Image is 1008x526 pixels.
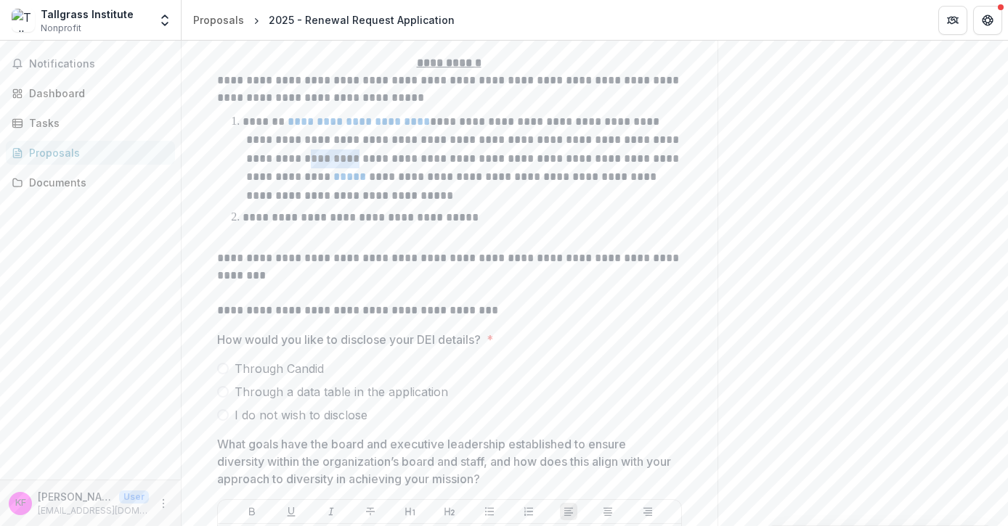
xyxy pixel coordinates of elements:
span: Through a data table in the application [235,383,448,400]
button: Align Left [560,503,577,520]
button: Italicize [322,503,340,520]
button: Align Right [639,503,657,520]
button: Partners [938,6,967,35]
button: Notifications [6,52,175,75]
a: Dashboard [6,81,175,105]
p: User [119,490,149,504]
button: Open entity switcher [155,6,175,35]
button: Ordered List [520,503,537,520]
p: How would you like to disclose your DEI details? [217,331,481,348]
button: Bullet List [481,503,498,520]
div: Dashboard [29,86,163,101]
div: Tasks [29,115,163,131]
span: Through Candid [235,360,324,377]
p: What goals have the board and executive leadership established to ensure diversity within the org... [217,435,673,488]
div: 2025 - Renewal Request Application [269,12,455,28]
div: Tallgrass Institute [41,7,134,22]
div: Kate Finn [15,498,26,508]
span: I do not wish to disclose [235,406,367,424]
div: Documents [29,175,163,190]
p: [PERSON_NAME] [38,489,113,504]
a: Documents [6,170,175,194]
button: Bold [243,503,261,520]
span: Notifications [29,58,169,70]
a: Proposals [6,141,175,165]
button: More [155,495,172,512]
button: Heading 1 [402,503,419,520]
button: Get Help [973,6,1002,35]
button: Strike [362,503,379,520]
img: Tallgrass Institute [12,9,35,32]
span: Nonprofit [41,22,81,35]
a: Tasks [6,111,175,135]
button: Align Center [599,503,617,520]
button: Underline [283,503,300,520]
div: Proposals [193,12,244,28]
nav: breadcrumb [187,9,460,30]
a: Proposals [187,9,250,30]
p: [EMAIL_ADDRESS][DOMAIN_NAME] [38,504,149,517]
button: Heading 2 [441,503,458,520]
div: Proposals [29,145,163,160]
